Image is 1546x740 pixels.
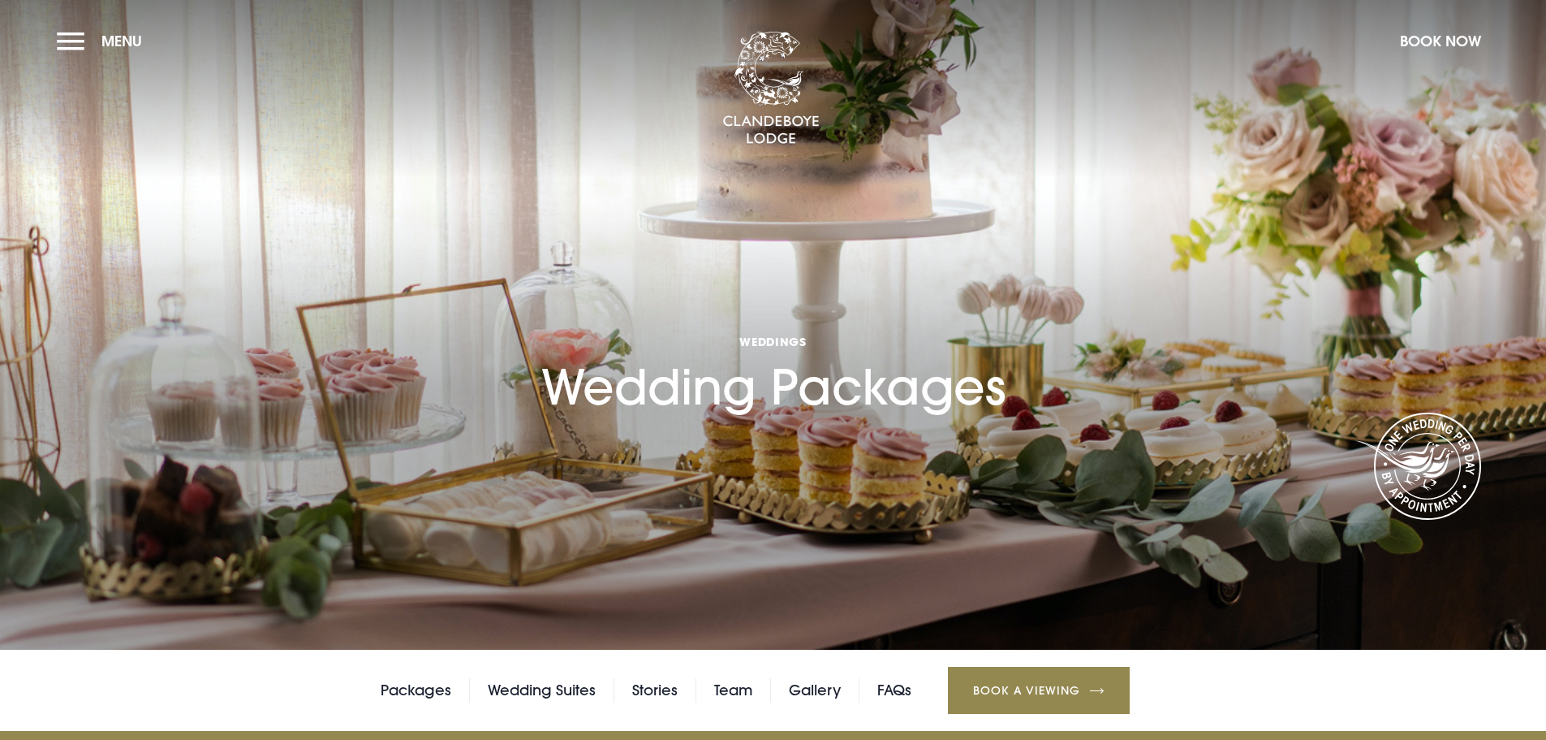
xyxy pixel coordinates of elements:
[722,32,820,145] img: Clandeboye Lodge
[381,678,451,703] a: Packages
[789,678,841,703] a: Gallery
[101,32,142,50] span: Menu
[488,678,596,703] a: Wedding Suites
[1392,24,1489,58] button: Book Now
[541,334,1006,349] span: Weddings
[877,678,911,703] a: FAQs
[714,678,752,703] a: Team
[541,242,1006,416] h1: Wedding Packages
[948,667,1130,714] a: Book a Viewing
[632,678,678,703] a: Stories
[57,24,150,58] button: Menu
